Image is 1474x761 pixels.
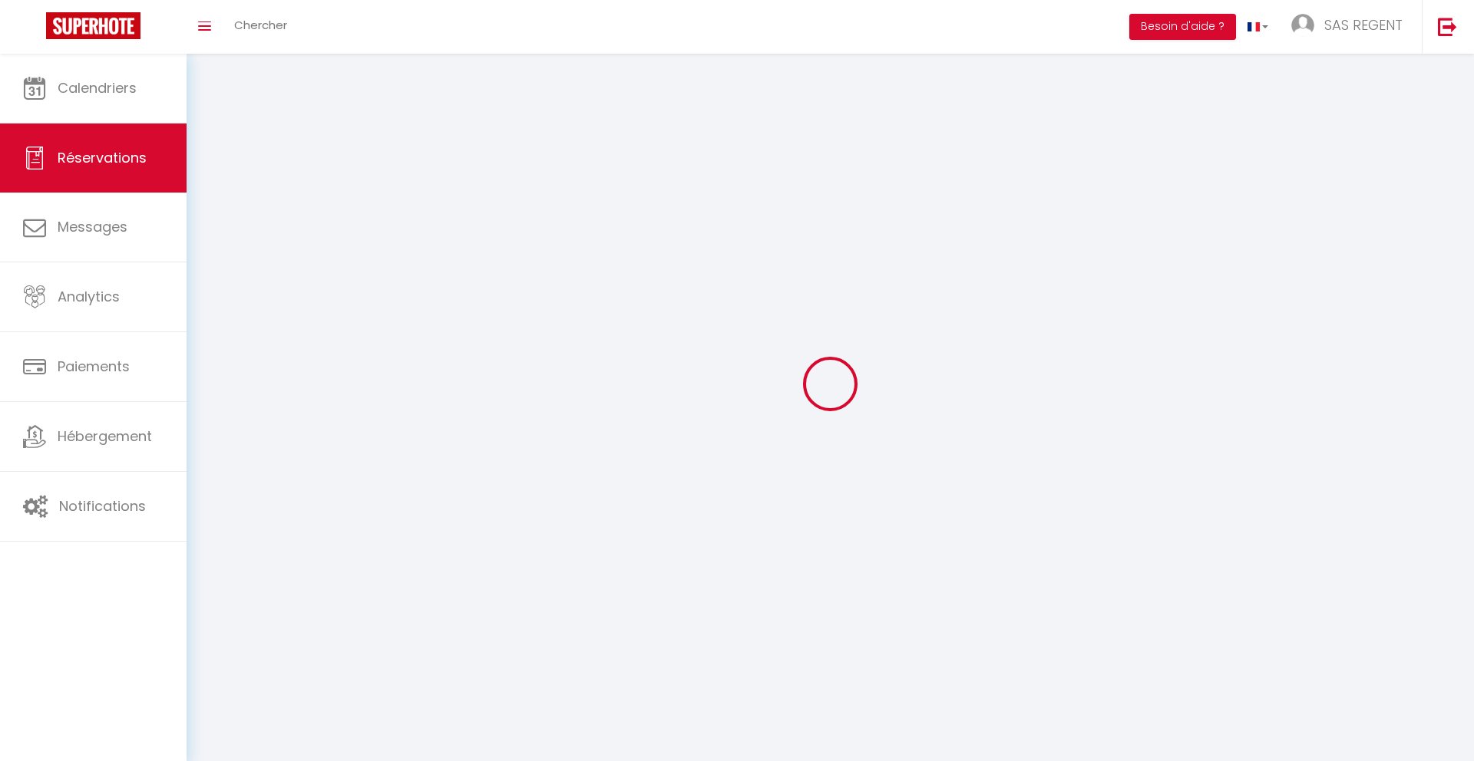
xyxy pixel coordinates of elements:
[58,287,120,306] span: Analytics
[1438,17,1457,36] img: logout
[1291,14,1314,37] img: ...
[58,78,137,97] span: Calendriers
[46,12,140,39] img: Super Booking
[1129,14,1236,40] button: Besoin d'aide ?
[1324,15,1403,35] span: SAS REGENT
[234,17,287,33] span: Chercher
[58,217,127,236] span: Messages
[59,496,146,516] span: Notifications
[58,427,152,446] span: Hébergement
[58,357,130,376] span: Paiements
[12,6,58,52] button: Ouvrir le widget de chat LiveChat
[58,148,147,167] span: Réservations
